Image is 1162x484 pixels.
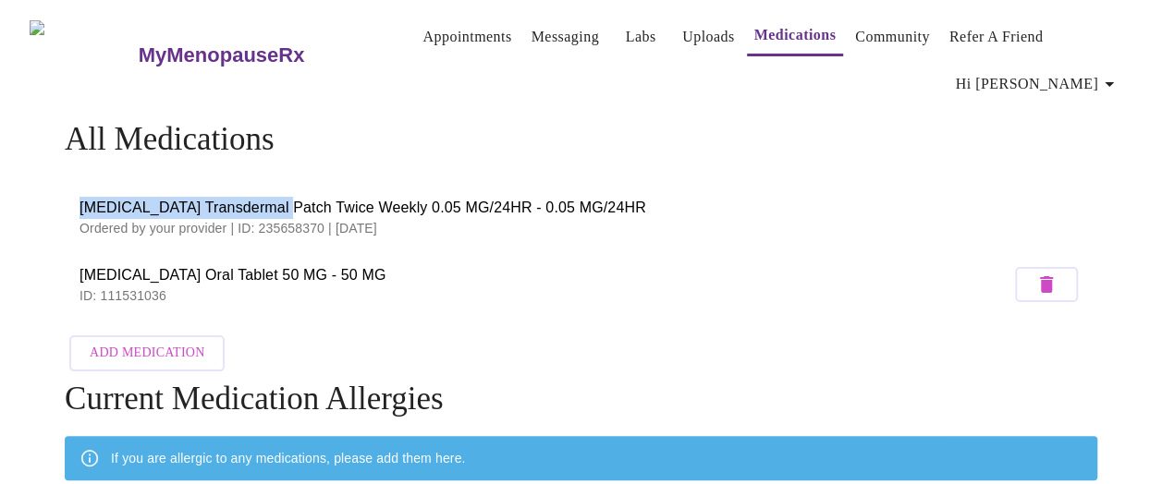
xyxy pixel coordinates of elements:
img: MyMenopauseRx Logo [30,20,136,90]
span: Hi [PERSON_NAME] [956,71,1120,97]
button: Community [848,18,937,55]
button: Appointments [415,18,519,55]
a: MyMenopauseRx [136,23,378,88]
span: Add Medication [90,342,204,365]
button: Messaging [524,18,606,55]
a: Community [855,24,930,50]
button: Labs [611,18,670,55]
h3: MyMenopauseRx [139,43,305,67]
h4: Current Medication Allergies [65,381,1097,417]
button: Hi [PERSON_NAME] [948,66,1128,103]
a: Appointments [422,24,511,50]
button: Add Medication [69,335,225,371]
a: Refer a Friend [949,24,1044,50]
button: Refer a Friend [942,18,1051,55]
a: Messaging [532,24,599,50]
p: ID: 111531036 [80,286,1010,305]
a: Medications [754,22,837,48]
h4: All Medications [65,121,1097,158]
button: Medications [747,17,844,56]
p: Ordered by your provider | ID: 235658370 | [DATE] [80,219,1082,237]
span: [MEDICAL_DATA] Oral Tablet 50 MG - 50 MG [80,264,1010,286]
span: [MEDICAL_DATA] Transdermal Patch Twice Weekly 0.05 MG/24HR - 0.05 MG/24HR [80,197,1082,219]
div: If you are allergic to any medications, please add them here. [111,442,465,475]
a: Labs [626,24,656,50]
a: Uploads [682,24,735,50]
button: Uploads [675,18,742,55]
